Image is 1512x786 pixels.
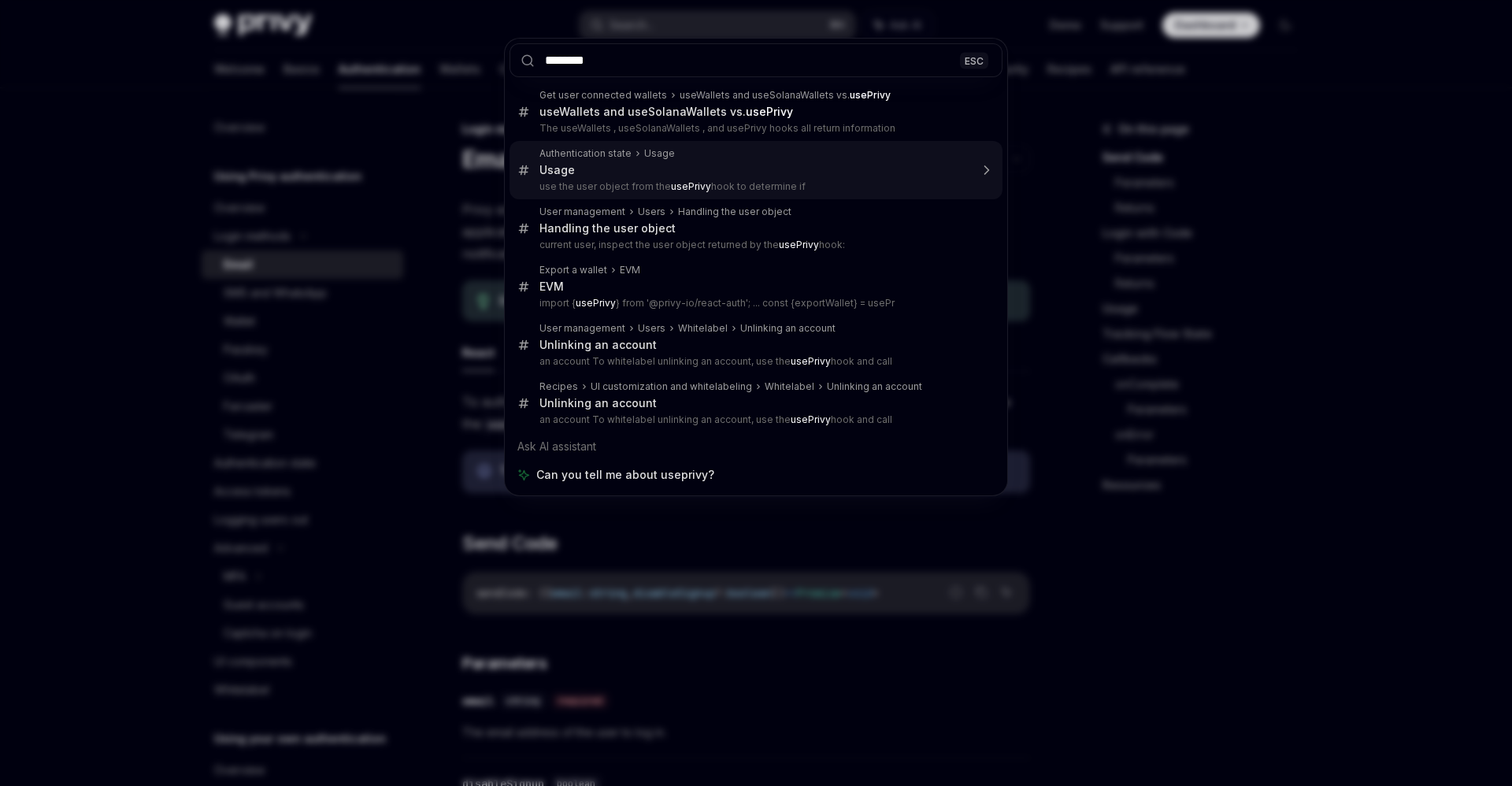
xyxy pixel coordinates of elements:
div: Unlinking an account [827,380,922,393]
div: User management [539,206,625,218]
div: Unlinking an account [740,322,836,335]
p: current user, inspect the user object returned by the hook: [539,239,969,251]
p: The useWallets , useSolanaWallets , and usePrivy hooks all return information [539,122,969,135]
div: Get user connected wallets [539,89,667,102]
div: Whitelabel [678,322,728,335]
div: Usage [539,163,575,177]
div: User management [539,322,625,335]
b: usePrivy [791,413,831,425]
div: Recipes [539,380,578,393]
p: an account To whitelabel unlinking an account, use the hook and call [539,413,969,426]
div: Ask AI assistant [510,432,1002,461]
div: useWallets and useSolanaWallets vs. [680,89,891,102]
div: Users [638,322,665,335]
span: Can you tell me about useprivy? [536,467,714,483]
b: usePrivy [850,89,891,101]
b: usePrivy [576,297,616,309]
div: Authentication state [539,147,632,160]
div: Handling the user object [539,221,676,235]
div: Handling the user object [678,206,791,218]
div: Usage [644,147,675,160]
div: UI customization and whitelabeling [591,380,752,393]
div: Unlinking an account [539,396,657,410]
b: usePrivy [746,105,793,118]
div: ESC [960,52,988,69]
div: useWallets and useSolanaWallets vs. [539,105,793,119]
b: usePrivy [791,355,831,367]
div: Whitelabel [765,380,814,393]
p: import { } from '@privy-io/react-auth'; ... const {exportWallet} = usePr [539,297,969,310]
div: Unlinking an account [539,338,657,352]
div: Users [638,206,665,218]
p: an account To whitelabel unlinking an account, use the hook and call [539,355,969,368]
b: usePrivy [779,239,819,250]
b: usePrivy [671,180,711,192]
div: EVM [620,264,640,276]
div: Export a wallet [539,264,607,276]
div: EVM [539,280,564,294]
p: use the user object from the hook to determine if [539,180,969,193]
